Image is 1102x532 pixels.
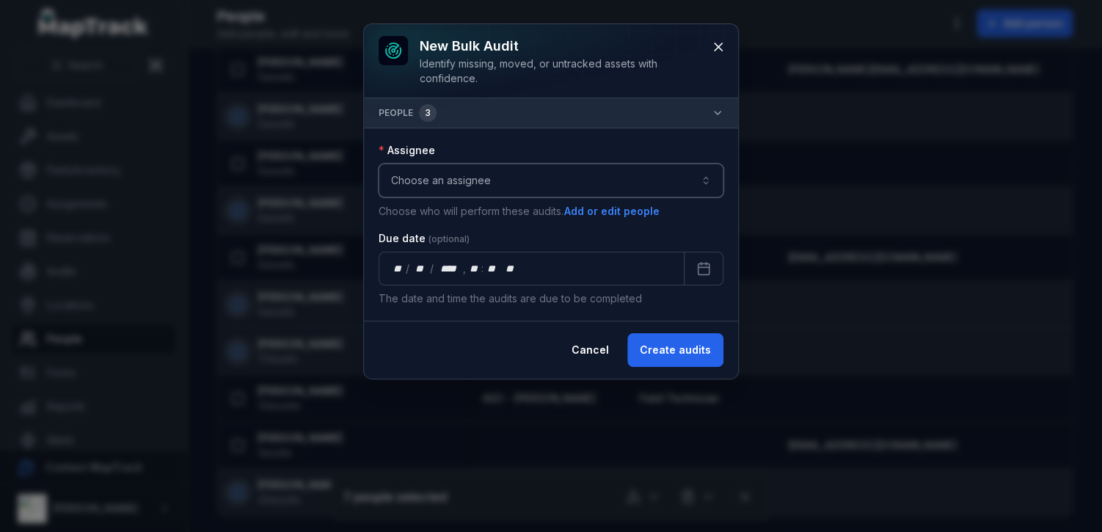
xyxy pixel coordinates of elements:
[435,261,462,276] div: year,
[559,333,621,367] button: Cancel
[379,164,723,197] button: Choose an assignee
[379,104,437,122] span: people
[684,252,723,285] button: Calendar
[485,261,500,276] div: minute,
[379,231,470,246] label: Due date
[503,261,519,276] div: am/pm,
[467,261,481,276] div: hour,
[406,261,411,276] div: /
[420,57,700,86] div: Identify missing, moved, or untracked assets with confidence.
[379,203,723,219] p: Choose who will perform these audits.
[563,203,660,219] button: Add or edit people
[364,98,738,128] button: people3
[481,261,485,276] div: :
[627,333,723,367] button: Create audits
[391,261,406,276] div: day,
[379,143,435,158] label: Assignee
[419,104,437,122] div: 3
[420,36,700,57] h3: New bulk audit
[379,291,723,306] p: The date and time the audits are due to be completed
[430,261,435,276] div: /
[462,261,467,276] div: ,
[411,261,431,276] div: month,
